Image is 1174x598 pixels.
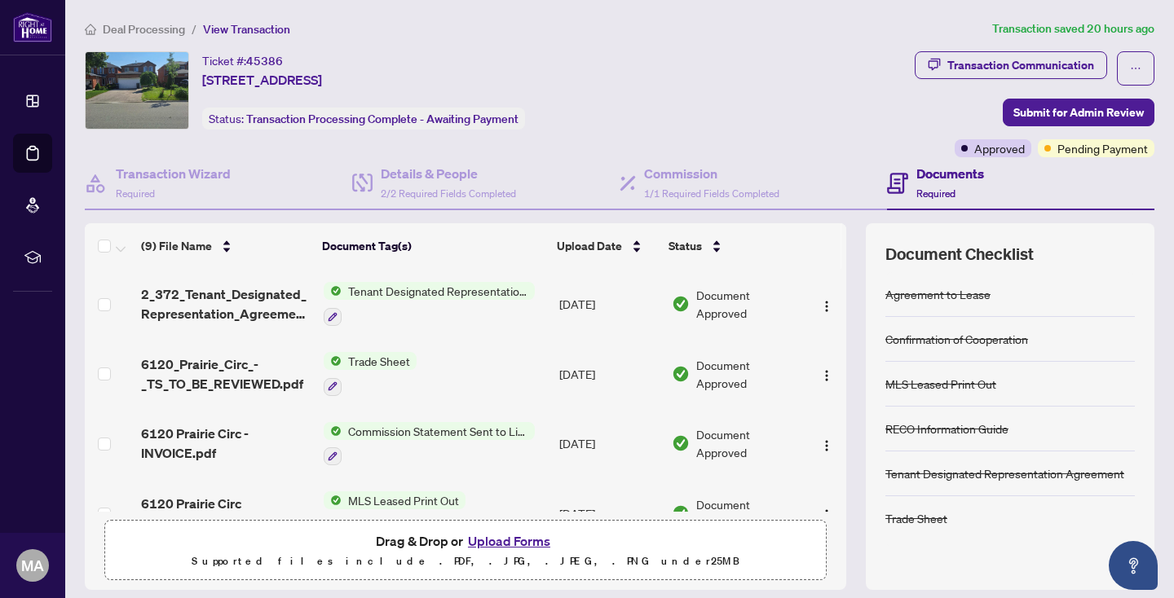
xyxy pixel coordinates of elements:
[814,361,840,387] button: Logo
[814,291,840,317] button: Logo
[202,70,322,90] span: [STREET_ADDRESS]
[644,187,779,200] span: 1/1 Required Fields Completed
[381,164,516,183] h4: Details & People
[814,500,840,526] button: Logo
[324,282,535,326] button: Status IconTenant Designated Representation Agreement
[316,223,550,269] th: Document Tag(s)
[324,282,342,300] img: Status Icon
[342,491,466,509] span: MLS Leased Print Out
[202,51,283,70] div: Ticket #:
[696,425,800,461] span: Document Approved
[1013,99,1144,125] span: Submit for Admin Review
[1003,99,1154,126] button: Submit for Admin Review
[21,554,44,577] span: MA
[885,285,991,303] div: Agreement to Lease
[376,530,555,552] span: Drag & Drop or
[1057,139,1148,157] span: Pending Payment
[13,12,52,42] img: logo
[192,20,196,38] li: /
[662,223,802,269] th: Status
[324,491,466,535] button: Status IconMLS Leased Print Out
[141,424,311,463] span: 6120 Prairie Circ - INVOICE.pdf
[246,54,283,68] span: 45386
[885,330,1028,348] div: Confirmation of Cooperation
[203,22,290,37] span: View Transaction
[324,352,417,396] button: Status IconTrade Sheet
[820,439,833,452] img: Logo
[141,284,311,323] span: 2_372_Tenant_Designated_Representation_Agreement_-_PropTx-[PERSON_NAME].pdf
[1130,63,1141,74] span: ellipsis
[672,504,690,522] img: Document Status
[672,365,690,383] img: Document Status
[885,375,996,393] div: MLS Leased Print Out
[885,420,1008,438] div: RECO Information Guide
[103,22,185,37] span: Deal Processing
[324,491,342,509] img: Status Icon
[85,24,96,35] span: home
[557,237,622,255] span: Upload Date
[246,112,519,126] span: Transaction Processing Complete - Awaiting Payment
[885,464,1124,482] div: Tenant Designated Representation Agreement
[916,187,956,200] span: Required
[342,282,535,300] span: Tenant Designated Representation Agreement
[672,434,690,452] img: Document Status
[974,139,1025,157] span: Approved
[696,356,800,392] span: Document Approved
[916,164,984,183] h4: Documents
[342,352,417,370] span: Trade Sheet
[820,369,833,382] img: Logo
[696,495,800,531] span: Document Approved
[141,494,311,533] span: 6120 Prairie Circ REALM.pdf
[992,20,1154,38] article: Transaction saved 20 hours ago
[814,430,840,456] button: Logo
[141,354,311,394] span: 6120_Prairie_Circ_-_TS_TO_BE_REVIEWED.pdf
[105,521,826,581] span: Drag & Drop orUpload FormsSupported files include .PDF, .JPG, .JPEG, .PNG under25MB
[553,478,665,548] td: [DATE]
[915,51,1107,79] button: Transaction Communication
[553,409,665,479] td: [DATE]
[1109,541,1158,590] button: Open asap
[669,237,702,255] span: Status
[550,223,662,269] th: Upload Date
[696,286,800,322] span: Document Approved
[86,52,188,129] img: IMG-W12288702_1.jpg
[202,108,525,130] div: Status:
[342,422,535,440] span: Commission Statement Sent to Listing Brokerage
[820,300,833,313] img: Logo
[885,243,1034,266] span: Document Checklist
[463,530,555,552] button: Upload Forms
[947,52,1094,78] div: Transaction Communication
[553,269,665,339] td: [DATE]
[116,164,231,183] h4: Transaction Wizard
[116,187,155,200] span: Required
[115,552,816,571] p: Supported files include .PDF, .JPG, .JPEG, .PNG under 25 MB
[141,237,212,255] span: (9) File Name
[324,422,342,440] img: Status Icon
[820,508,833,521] img: Logo
[672,295,690,313] img: Document Status
[381,187,516,200] span: 2/2 Required Fields Completed
[324,422,535,466] button: Status IconCommission Statement Sent to Listing Brokerage
[135,223,316,269] th: (9) File Name
[885,509,947,527] div: Trade Sheet
[553,339,665,409] td: [DATE]
[644,164,779,183] h4: Commission
[324,352,342,370] img: Status Icon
